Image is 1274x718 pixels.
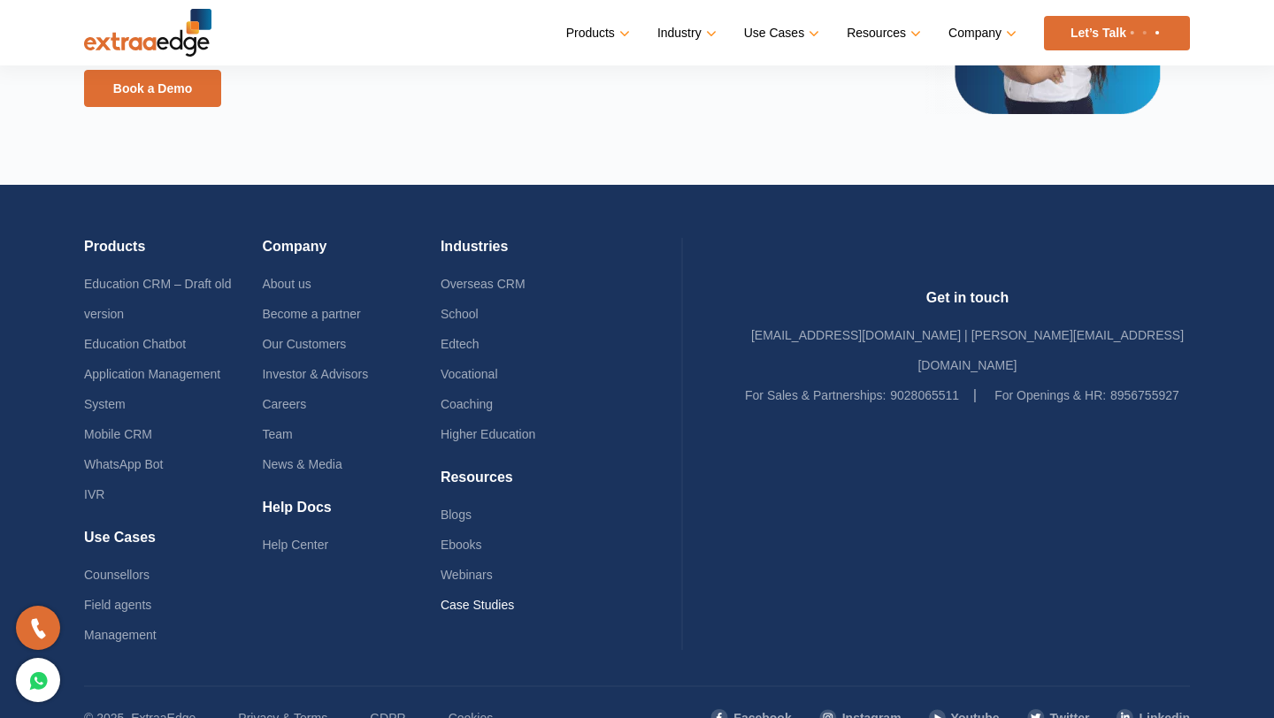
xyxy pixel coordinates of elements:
[262,397,306,411] a: Careers
[441,367,498,381] a: Vocational
[441,277,526,291] a: Overseas CRM
[84,487,104,501] a: IVR
[262,277,311,291] a: About us
[1044,16,1190,50] a: Let’s Talk
[262,427,292,441] a: Team
[84,568,150,582] a: Counsellors
[84,427,152,441] a: Mobile CRM
[751,328,1184,372] a: [EMAIL_ADDRESS][DOMAIN_NAME] | [PERSON_NAME][EMAIL_ADDRESS][DOMAIN_NAME]
[745,289,1190,320] h4: Get in touch
[441,508,472,522] a: Blogs
[441,238,618,269] h4: Industries
[262,367,368,381] a: Investor & Advisors
[441,337,480,351] a: Edtech
[948,20,1013,46] a: Company
[994,380,1106,410] label: For Openings & HR:
[262,337,346,351] a: Our Customers
[745,380,886,410] label: For Sales & Partnerships:
[441,427,535,441] a: Higher Education
[890,388,959,402] a: 9028065511
[744,20,816,46] a: Use Cases
[657,20,713,46] a: Industry
[262,307,360,321] a: Become a partner
[84,529,262,560] h4: Use Cases
[84,70,221,107] a: Book a Demo
[262,457,342,471] a: News & Media
[84,457,164,471] a: WhatsApp Bot
[262,499,440,530] h4: Help Docs
[84,598,151,612] a: Field agents
[441,598,514,612] a: Case Studies
[847,20,917,46] a: Resources
[262,238,440,269] h4: Company
[441,397,493,411] a: Coaching
[441,538,482,552] a: Ebooks
[84,367,220,411] a: Application Management System
[441,469,618,500] h4: Resources
[441,307,479,321] a: School
[566,20,626,46] a: Products
[84,277,232,321] a: Education CRM – Draft old version
[84,238,262,269] h4: Products
[84,337,186,351] a: Education Chatbot
[1110,388,1179,402] a: 8956755927
[84,628,157,642] a: Management
[441,568,493,582] a: Webinars
[262,538,328,552] a: Help Center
